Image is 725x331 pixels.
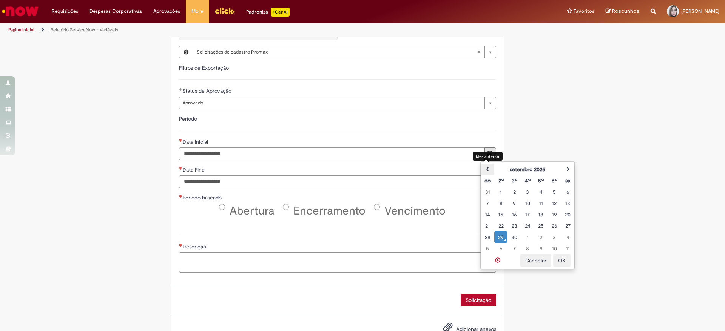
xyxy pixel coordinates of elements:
span: Data Final [182,166,207,173]
div: 27 September 2025 08:17:16 Saturday [563,222,572,230]
span: Descrição [182,243,208,250]
label: Período [179,115,197,122]
span: Data Inicial [182,138,210,145]
p: +GenAi [271,8,290,17]
a: Página inicial [8,27,34,33]
a: Solicitações de cadastro PromaxLimpar campo Oferta [193,46,496,58]
ul: Trilhas de página [6,23,478,37]
div: 08 October 2025 08:17:16 Wednesday [523,245,532,252]
span: Solicitações de cadastro Promax [197,46,477,58]
div: 05 September 2025 08:17:16 Friday [550,188,559,196]
th: Quarta-feira [521,175,534,186]
span: Gentileza selecionar uma oferta para exportação do relatório. [181,30,325,37]
abbr: Limpar campo Oferta [473,46,484,58]
div: 10 October 2025 08:17:16 Friday [550,245,559,252]
div: 20 September 2025 08:17:16 Saturday [563,211,572,218]
span: Despesas Corporativas [89,8,142,15]
div: 10 September 2025 08:17:16 Wednesday [523,199,532,207]
input: Data Inicial [179,147,485,160]
span: Aprovações [153,8,180,15]
th: Sábado [561,175,574,186]
div: 13 September 2025 08:17:16 Saturday [563,199,572,207]
div: 09 September 2025 08:17:16 Tuesday [509,199,519,207]
th: Terça-feira [507,175,521,186]
a: Rascunhos [606,8,639,15]
span: Obrigatório Preenchido [179,88,182,91]
div: 21 September 2025 08:17:16 Sunday [483,222,492,230]
th: Domingo [481,175,494,186]
div: 03 October 2025 08:17:16 Friday [550,233,559,241]
span: Encerramento [293,204,366,218]
div: 18 September 2025 08:17:16 Thursday [536,211,546,218]
span: Requisições [52,8,78,15]
div: 09 October 2025 08:17:16 Thursday [536,245,546,252]
div: 08 September 2025 08:17:16 Monday [496,199,506,207]
button: Solicitação [461,294,496,306]
div: 11 October 2025 08:17:16 Saturday [563,245,572,252]
span: Período baseado [182,194,223,201]
a: Mostrando o selecionador de data.Alternar selecionador de data/hora [481,254,515,267]
div: 25 September 2025 08:17:16 Thursday [536,222,546,230]
span: Necessários [179,195,182,198]
div: 05 October 2025 08:17:16 Sunday [483,245,492,252]
textarea: Descrição [179,252,496,273]
div: Escolher data [480,161,575,269]
div: 01 October 2025 08:17:16 Wednesday [523,233,532,241]
th: Mês anterior [481,164,494,175]
label: Filtros de Exportação [179,64,229,71]
div: 07 October 2025 08:17:16 Tuesday [509,245,519,252]
img: ServiceNow [1,4,40,19]
div: 31 August 2025 08:17:16 Sunday [483,188,492,196]
div: 02 September 2025 08:17:16 Tuesday [509,188,519,196]
a: Relatório ServiceNow – Variáveis [51,27,118,33]
div: 17 September 2025 08:17:16 Wednesday [523,211,532,218]
div: 11 September 2025 08:17:16 Thursday [536,199,546,207]
div: 19 September 2025 08:17:16 Friday [550,211,559,218]
div: 24 September 2025 08:17:16 Wednesday [523,222,532,230]
button: Oferta, Visualizar este registro Solicitações de cadastro Promax [179,46,193,58]
div: 04 September 2025 08:17:16 Thursday [536,188,546,196]
div: O seletor de data/hora foi aberto.Mostrando o selecionador de data.29 September 2025 08:17:16 Monday [496,233,506,241]
div: 02 October 2025 08:17:16 Thursday [536,233,546,241]
div: 07 September 2025 08:17:16 Sunday [483,199,492,207]
div: 01 September 2025 08:17:16 Monday [496,188,506,196]
th: Quinta-feira [534,175,548,186]
img: click_logo_yellow_360x200.png [214,5,235,17]
div: 06 September 2025 08:17:16 Saturday [563,188,572,196]
span: Aprovado [182,97,481,109]
th: Segunda-feira [494,175,507,186]
span: Abertura [230,204,275,218]
div: Padroniza [246,8,290,17]
input: Data Final [179,175,485,188]
th: Próximo mês [561,164,574,175]
button: OK [553,254,571,267]
div: 06 October 2025 08:17:16 Monday [496,245,506,252]
th: setembro 2025. Alternar mês [494,164,561,175]
div: 12 September 2025 08:17:16 Friday [550,199,559,207]
span: Necessários [179,244,182,247]
div: Mês anterior [473,152,503,161]
span: Necessários [179,139,182,142]
span: Favoritos [574,8,594,15]
span: Necessários [179,167,182,170]
div: 03 September 2025 08:17:16 Wednesday [523,188,532,196]
div: 14 September 2025 08:17:16 Sunday [483,211,492,218]
button: Cancelar [520,254,551,267]
div: 28 September 2025 08:17:16 Sunday [483,233,492,241]
div: 22 September 2025 08:17:16 Monday [496,222,506,230]
span: Status de Aprovação [182,87,233,94]
button: Mostrar calendário para Data Inicial [484,147,496,160]
div: 23 September 2025 08:17:16 Tuesday [509,222,519,230]
div: 16 September 2025 08:17:16 Tuesday [509,211,519,218]
div: 30 September 2025 08:17:16 Tuesday [509,233,519,241]
div: 04 October 2025 08:17:16 Saturday [563,233,572,241]
span: [PERSON_NAME] [681,8,719,14]
span: Vencimento [384,204,446,218]
div: 26 September 2025 08:17:16 Friday [550,222,559,230]
div: 15 September 2025 08:17:16 Monday [496,211,506,218]
span: Rascunhos [612,8,639,15]
span: More [191,8,203,15]
th: Sexta-feira [548,175,561,186]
